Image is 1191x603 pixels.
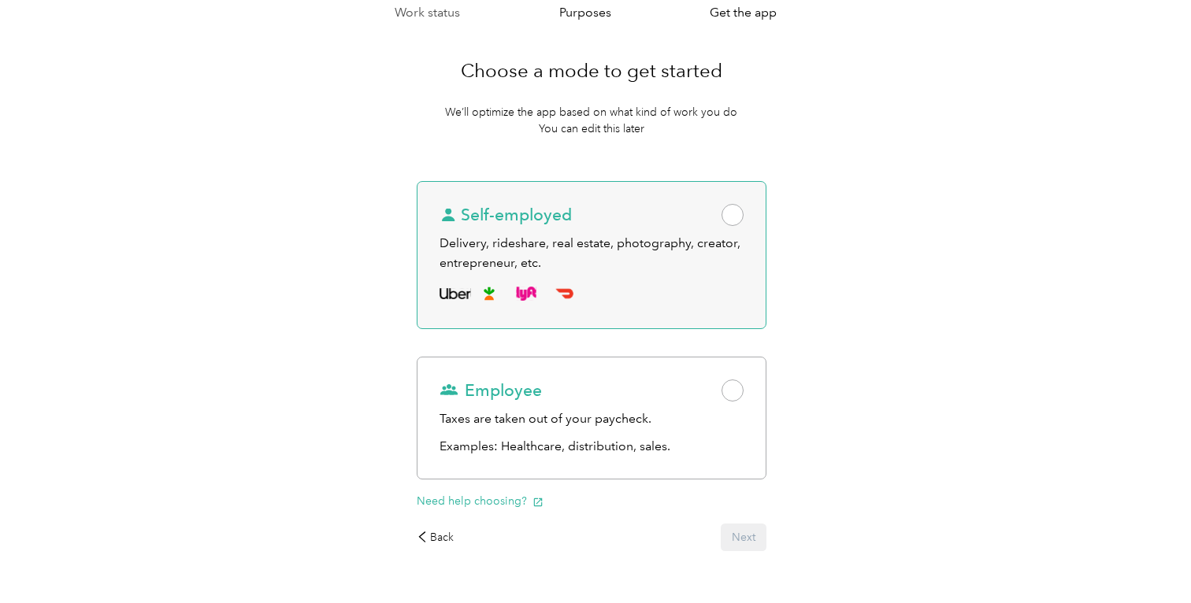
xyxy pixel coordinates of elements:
[440,409,744,429] div: Taxes are taken out of your paycheck.
[559,3,611,23] p: Purposes
[461,52,722,90] h1: Choose a mode to get started
[440,204,572,226] span: Self-employed
[710,3,777,23] p: Get the app
[1103,515,1191,603] iframe: Everlance-gr Chat Button Frame
[395,3,460,23] p: Work status
[440,234,744,272] div: Delivery, rideshare, real estate, photography, creator, entrepreneur, etc.
[417,529,455,546] div: Back
[417,493,544,509] button: Need help choosing?
[440,437,744,457] p: Examples: Healthcare, distribution, sales.
[445,104,737,120] p: We’ll optimize the app based on what kind of work you do
[539,120,644,137] p: You can edit this later
[440,379,542,401] span: Employee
